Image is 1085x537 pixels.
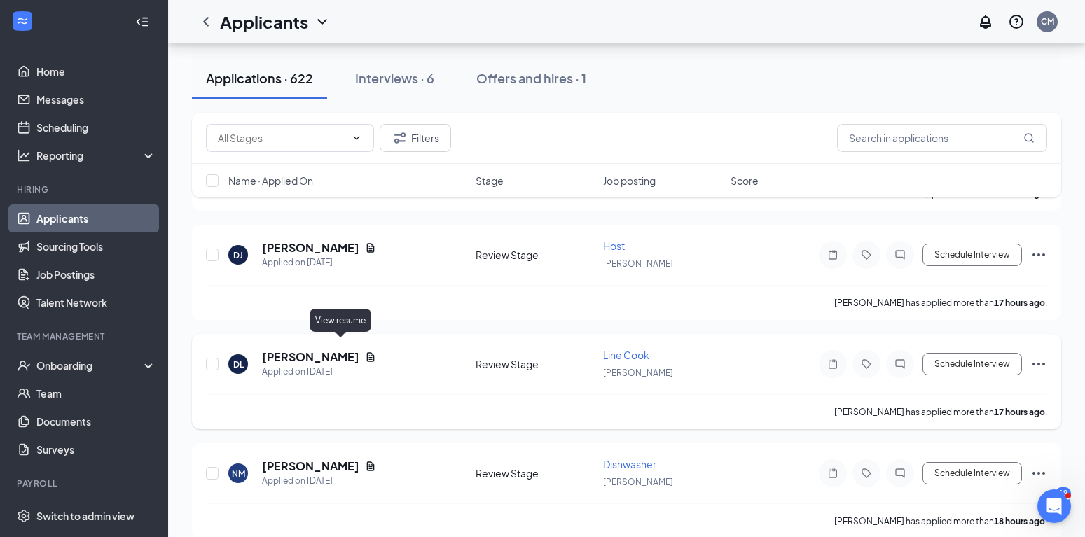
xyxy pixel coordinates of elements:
[310,309,371,332] div: View resume
[1030,246,1047,263] svg: Ellipses
[380,124,451,152] button: Filter Filters
[476,357,595,371] div: Review Stage
[837,124,1047,152] input: Search in applications
[834,406,1047,418] p: [PERSON_NAME] has applied more than .
[36,148,157,162] div: Reporting
[365,242,376,253] svg: Document
[17,509,31,523] svg: Settings
[228,174,313,188] span: Name · Applied On
[314,13,331,30] svg: ChevronDown
[135,15,149,29] svg: Collapse
[36,288,156,316] a: Talent Network
[858,249,875,260] svg: Tag
[1037,489,1071,523] iframe: Intercom live chat
[36,85,156,113] a: Messages
[262,240,359,256] h5: [PERSON_NAME]
[603,258,673,269] span: [PERSON_NAME]
[36,435,156,463] a: Surveys
[36,407,156,435] a: Documents
[36,232,156,260] a: Sourcing Tools
[355,69,434,87] div: Interviews · 6
[1056,487,1071,499] div: 19
[834,515,1047,527] p: [PERSON_NAME] has applied more than .
[262,474,376,488] div: Applied on [DATE]
[858,358,875,370] svg: Tag
[36,57,156,85] a: Home
[262,365,376,379] div: Applied on [DATE]
[476,248,595,262] div: Review Stage
[36,509,134,523] div: Switch to admin view
[220,10,308,34] h1: Applicants
[233,358,244,370] div: DL
[15,14,29,28] svg: WorkstreamLogo
[922,244,1022,266] button: Schedule Interview
[731,174,759,188] span: Score
[36,113,156,141] a: Scheduling
[824,358,841,370] svg: Note
[262,349,359,365] h5: [PERSON_NAME]
[1041,15,1054,27] div: CM
[218,130,345,146] input: All Stages
[994,298,1045,308] b: 17 hours ago
[36,204,156,232] a: Applicants
[824,468,841,479] svg: Note
[233,249,243,261] div: DJ
[977,13,994,30] svg: Notifications
[262,459,359,474] h5: [PERSON_NAME]
[206,69,313,87] div: Applications · 622
[476,69,586,87] div: Offers and hires · 1
[603,477,673,487] span: [PERSON_NAME]
[603,349,649,361] span: Line Cook
[892,249,908,260] svg: ChatInactive
[17,477,153,489] div: Payroll
[1030,356,1047,372] svg: Ellipses
[36,260,156,288] a: Job Postings
[36,358,144,372] div: Onboarding
[476,174,504,188] span: Stage
[922,462,1022,484] button: Schedule Interview
[17,148,31,162] svg: Analysis
[1008,13,1025,30] svg: QuestionInfo
[892,468,908,479] svg: ChatInactive
[392,130,408,146] svg: Filter
[1030,465,1047,482] svg: Ellipses
[824,249,841,260] svg: Note
[603,174,656,188] span: Job posting
[858,468,875,479] svg: Tag
[603,368,673,378] span: [PERSON_NAME]
[834,297,1047,309] p: [PERSON_NAME] has applied more than .
[262,256,376,270] div: Applied on [DATE]
[994,407,1045,417] b: 17 hours ago
[36,379,156,407] a: Team
[365,351,376,363] svg: Document
[476,466,595,480] div: Review Stage
[17,358,31,372] svg: UserCheck
[17,183,153,195] div: Hiring
[365,461,376,472] svg: Document
[892,358,908,370] svg: ChatInactive
[17,330,153,342] div: Team Management
[603,239,625,252] span: Host
[603,458,656,470] span: Dishwasher
[1023,132,1035,144] svg: MagnifyingGlass
[922,353,1022,375] button: Schedule Interview
[198,13,214,30] svg: ChevronLeft
[994,516,1045,526] b: 18 hours ago
[351,132,362,144] svg: ChevronDown
[232,468,245,480] div: NM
